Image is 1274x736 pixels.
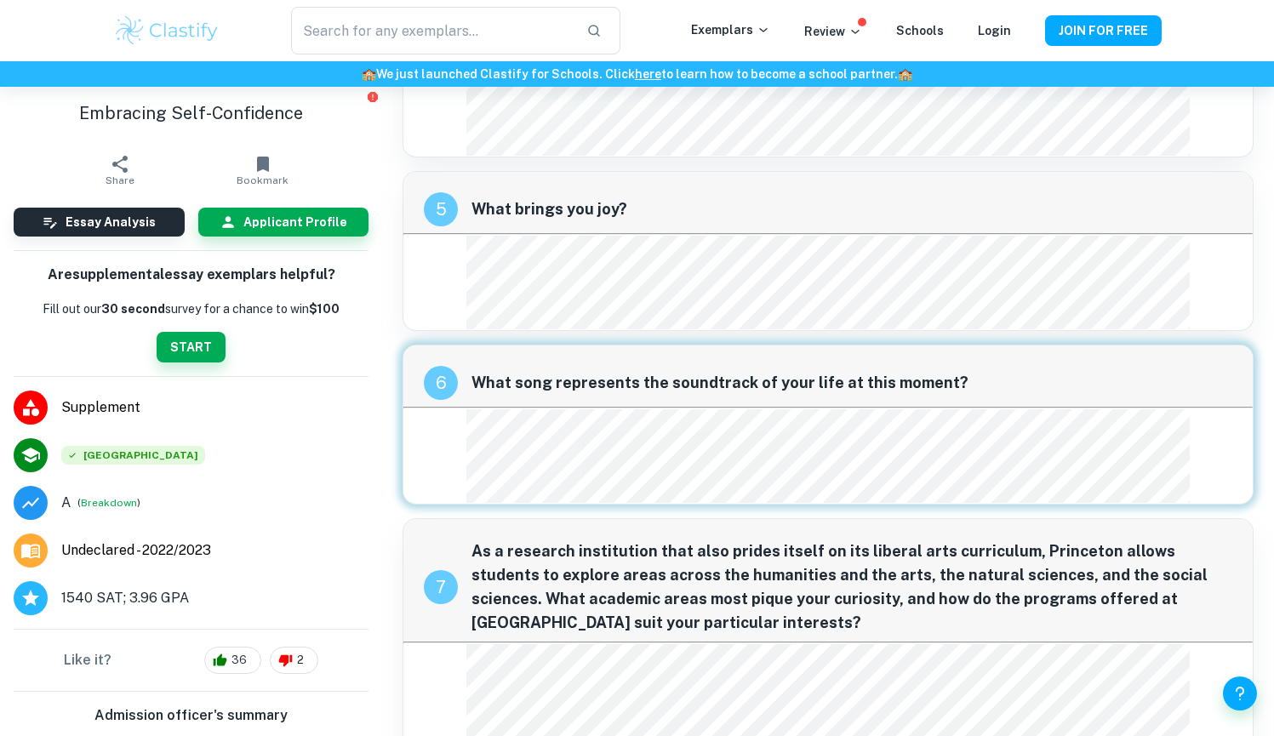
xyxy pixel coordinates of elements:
[157,332,226,362] button: START
[270,647,318,674] div: 2
[61,397,368,418] span: Supplement
[362,67,376,81] span: 🏫
[691,20,770,39] p: Exemplars
[471,197,1232,221] span: What brings you joy?
[43,300,340,318] p: Fill out our survey for a chance to win
[101,302,165,316] b: 30 second
[191,146,334,194] button: Bookmark
[635,67,661,81] a: here
[978,24,1011,37] a: Login
[288,652,313,669] span: 2
[49,146,191,194] button: Share
[309,302,340,316] strong: $100
[61,540,211,561] span: Undeclared - 2022/2023
[896,24,944,37] a: Schools
[66,213,156,231] h6: Essay Analysis
[3,65,1271,83] h6: We just launched Clastify for Schools. Click to learn how to become a school partner.
[14,208,185,237] button: Essay Analysis
[243,213,347,231] h6: Applicant Profile
[204,647,261,674] div: 36
[48,265,335,286] h6: Are supplemental essay exemplars helpful?
[113,14,221,48] img: Clastify logo
[14,705,368,726] h6: Admission officer's summary
[222,652,256,669] span: 36
[77,494,140,511] span: ( )
[1045,15,1162,46] button: JOIN FOR FREE
[424,192,458,226] div: recipe
[804,22,862,41] p: Review
[471,371,1232,395] span: What song represents the soundtrack of your life at this moment?
[291,7,572,54] input: Search for any exemplars...
[61,446,205,465] div: Accepted: Princeton University
[424,570,458,604] div: recipe
[64,650,111,670] h6: Like it?
[898,67,912,81] span: 🏫
[61,493,71,513] p: Grade
[81,495,137,511] button: Breakdown
[198,208,369,237] button: Applicant Profile
[106,174,134,186] span: Share
[14,100,368,126] h1: Embracing Self-Confidence
[424,366,458,400] div: recipe
[366,90,379,103] button: Report issue
[61,540,225,561] a: Major and Application Year
[1223,676,1257,710] button: Help and Feedback
[471,539,1232,635] span: As a research institution that also prides itself on its liberal arts curriculum, Princeton allow...
[237,174,289,186] span: Bookmark
[61,446,205,465] span: [GEOGRAPHIC_DATA]
[61,588,189,608] span: 1540 SAT; 3.96 GPA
